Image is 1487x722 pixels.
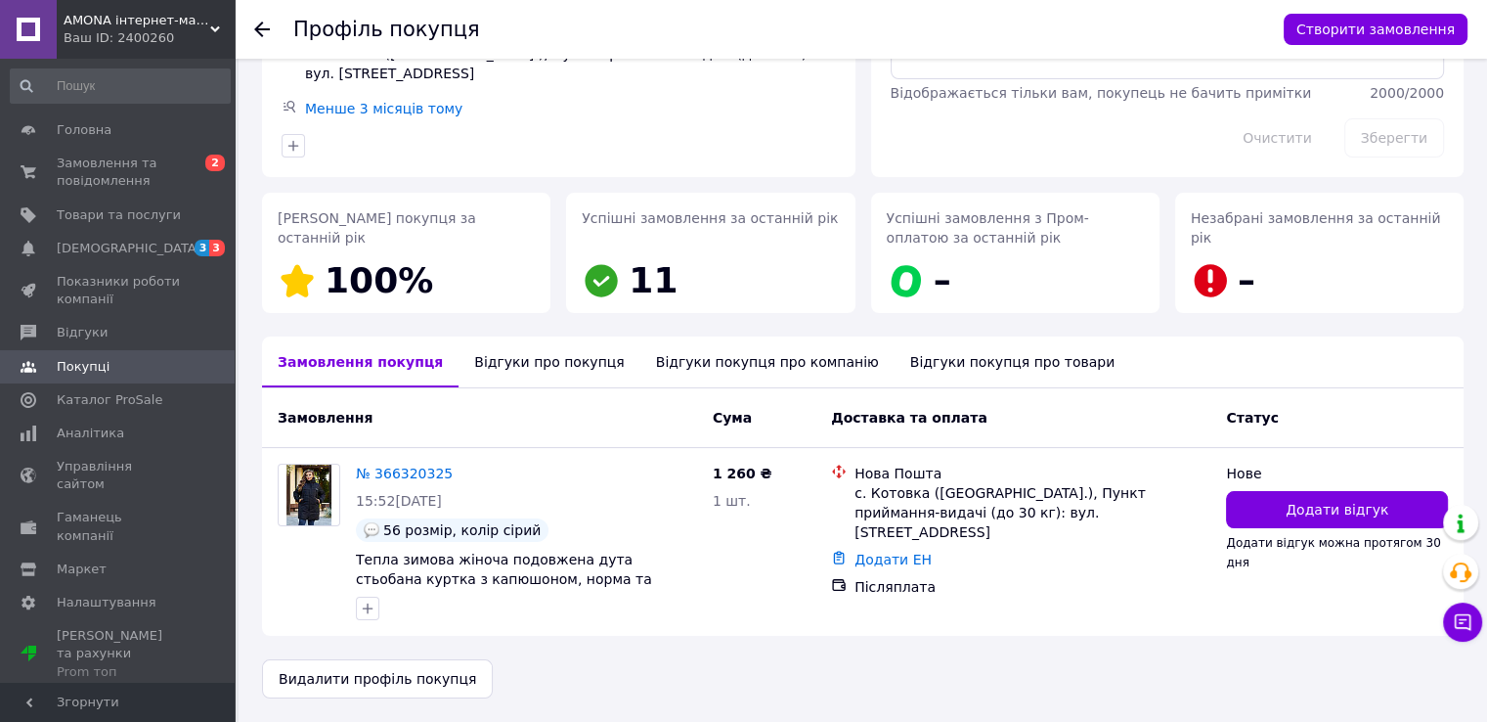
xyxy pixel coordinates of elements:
span: Успішні замовлення за останній рік [582,210,838,226]
div: Відгуки покупця про компанію [640,337,895,387]
img: Фото товару [286,465,332,525]
div: Нова Пошта [854,464,1210,483]
span: – [934,260,951,300]
div: Відгуки покупця про товари [895,337,1130,387]
div: с. Котовка ([GEOGRAPHIC_DATA].), Пункт приймання-видачі (до 30 кг): вул. [STREET_ADDRESS] [854,483,1210,542]
span: Статус [1226,410,1278,426]
div: Нове [1226,464,1448,483]
span: Cума [713,410,752,426]
button: Додати відгук [1226,491,1448,528]
div: Повернутися назад [254,20,270,39]
span: Аналітика [57,425,124,442]
span: Управління сайтом [57,458,181,493]
span: Замовлення та повідомлення [57,155,181,190]
a: Додати ЕН [854,552,932,567]
span: Товари та послуги [57,206,181,224]
span: 2 [205,155,225,171]
div: Замовлення покупця [262,337,459,387]
span: Покупці [57,358,109,376]
button: Чат з покупцем [1443,603,1482,642]
span: 11 [629,260,678,300]
span: Відгуки [57,324,108,341]
span: Відображається тільки вам, покупець не бачить примітки [891,85,1312,101]
div: Відгуки про покупця [459,337,639,387]
span: Гаманець компанії [57,509,181,544]
span: 3 [209,240,225,256]
span: [DEMOGRAPHIC_DATA] [57,240,201,257]
a: № 366320325 [356,466,453,481]
span: 1 260 ₴ [713,466,772,481]
span: [PERSON_NAME] покупця за останній рік [278,210,476,246]
span: 56 розмір, колір сірий [383,522,541,538]
span: Незабрані замовлення за останній рік [1191,210,1441,246]
span: – [1238,260,1255,300]
span: Каталог ProSale [57,391,162,409]
span: AMONA інтернет-магазин модного одягу [64,12,210,29]
span: Успішні замовлення з Пром-оплатою за останній рік [887,210,1089,246]
div: с. Котовка ([GEOGRAPHIC_DATA].), Пункт приймання-видачі (до 30 кг): вул. [STREET_ADDRESS] [301,40,840,87]
span: 100% [325,260,433,300]
div: Prom топ [57,663,181,681]
span: 2000 / 2000 [1370,85,1444,101]
a: Менше 3 місяців тому [305,101,462,116]
h1: Профіль покупця [293,18,480,41]
div: Ваш ID: 2400260 [64,29,235,47]
span: Доставка та оплата [831,410,987,426]
input: Пошук [10,68,231,104]
img: :speech_balloon: [364,522,379,538]
span: Головна [57,121,111,139]
a: Тепла зимова жіноча подовжена дута стьобана куртка з капюшоном, норма та батал великі розміри [356,552,652,607]
span: Додати відгук можна протягом 30 дня [1226,536,1440,569]
span: Налаштування [57,594,156,611]
button: Видалити профіль покупця [262,659,493,699]
span: Показники роботи компанії [57,273,181,308]
span: Маркет [57,561,107,578]
span: Додати відгук [1286,500,1388,519]
span: 3 [195,240,210,256]
span: 15:52[DATE] [356,493,442,509]
a: Фото товару [278,464,340,526]
button: Створити замовлення [1284,14,1467,45]
span: [PERSON_NAME] та рахунки [57,627,181,681]
span: 1 шт. [713,493,751,509]
span: Замовлення [278,410,372,426]
div: Післяплата [854,577,1210,597]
